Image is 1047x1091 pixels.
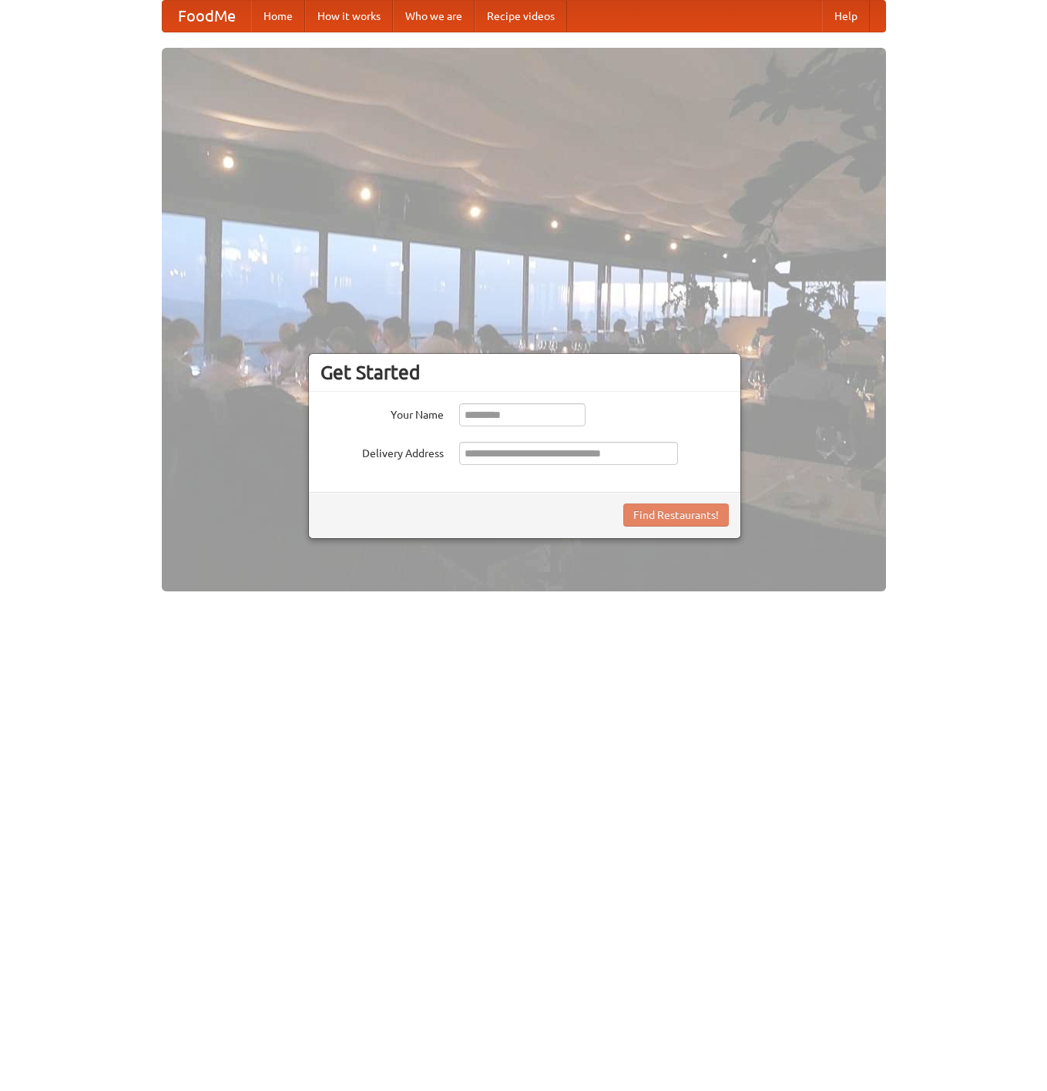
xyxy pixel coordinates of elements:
[163,1,251,32] a: FoodMe
[623,503,729,527] button: Find Restaurants!
[320,361,729,384] h3: Get Started
[822,1,870,32] a: Help
[320,442,444,461] label: Delivery Address
[393,1,475,32] a: Who we are
[475,1,567,32] a: Recipe videos
[251,1,305,32] a: Home
[305,1,393,32] a: How it works
[320,403,444,423] label: Your Name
